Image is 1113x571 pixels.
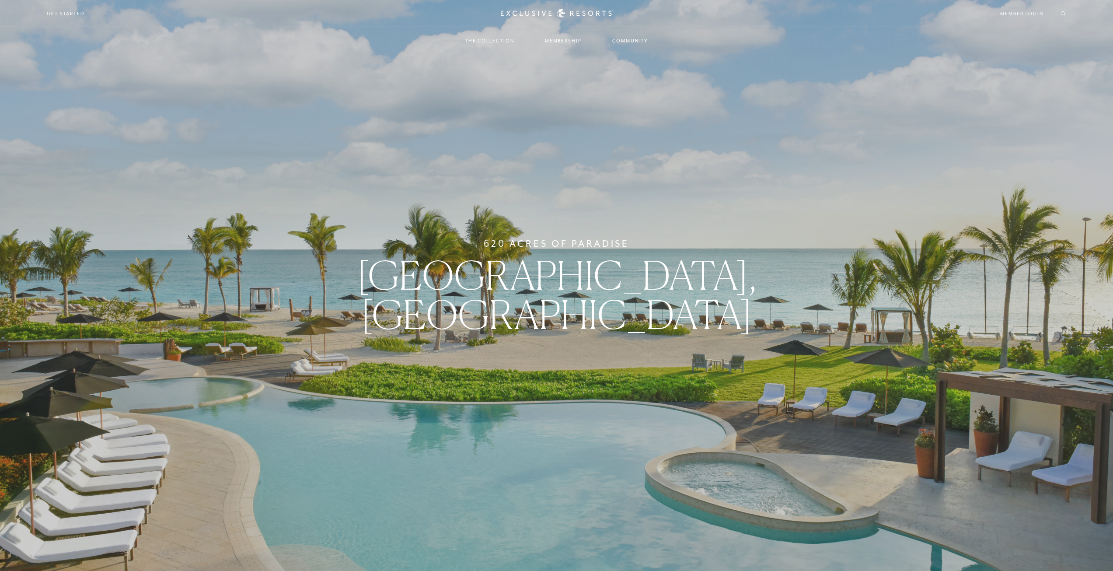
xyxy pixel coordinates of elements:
[484,237,629,251] h6: 620 Acres of Paradise
[536,28,590,53] a: Membership
[604,28,657,53] a: Community
[357,251,756,338] span: [GEOGRAPHIC_DATA], [GEOGRAPHIC_DATA]
[1000,10,1043,18] a: Member Login
[456,28,523,53] a: The Collection
[47,10,85,18] a: Get Started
